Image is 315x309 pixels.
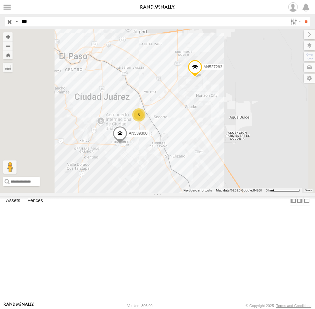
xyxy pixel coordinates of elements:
[3,63,13,72] label: Measure
[288,17,302,26] label: Search Filter Options
[246,304,311,308] div: © Copyright 2025 -
[276,304,311,308] a: Terms and Conditions
[3,196,23,206] label: Assets
[14,17,19,26] label: Search Query
[140,5,175,10] img: rand-logo.svg
[129,131,147,136] span: AN539300
[3,160,17,174] button: Drag Pegman onto the map to open Street View
[290,196,296,206] label: Dock Summary Table to the Left
[264,188,302,193] button: Map Scale: 5 km per 77 pixels
[132,108,145,121] div: 5
[305,189,312,191] a: Terms (opens in new tab)
[3,41,13,51] button: Zoom out
[3,32,13,41] button: Zoom in
[3,51,13,59] button: Zoom Home
[127,304,152,308] div: Version: 306.00
[24,196,46,206] label: Fences
[303,196,310,206] label: Hide Summary Table
[183,188,212,193] button: Keyboard shortcuts
[296,196,303,206] label: Dock Summary Table to the Right
[203,65,222,69] span: AN537283
[304,74,315,83] label: Map Settings
[4,302,34,309] a: Visit our Website
[216,189,262,192] span: Map data ©2025 Google, INEGI
[266,189,273,192] span: 5 km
